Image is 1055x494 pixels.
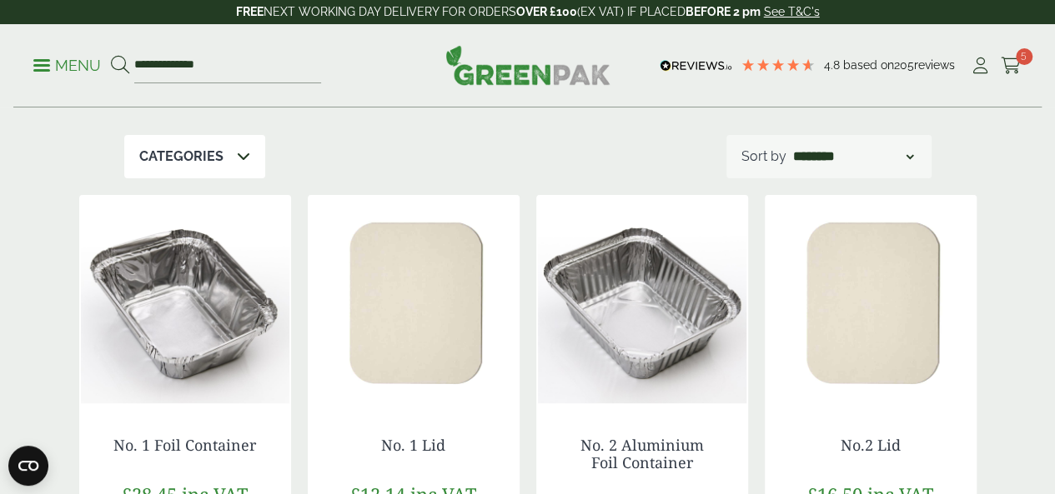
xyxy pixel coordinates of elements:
img: No.1 Foil Container [79,195,291,403]
a: 5 [1001,53,1022,78]
div: 4.79 Stars [741,57,816,72]
select: Shop order [790,147,917,167]
a: No. 1 Lid [381,435,445,455]
strong: OVER £100 [516,5,577,18]
span: reviews [914,58,955,72]
img: REVIEWS.io [660,60,732,72]
a: See T&C's [764,5,820,18]
button: Open CMP widget [8,446,48,486]
p: Sort by [741,147,786,167]
span: 5 [1016,48,1032,65]
i: Cart [1001,57,1022,74]
span: 205 [894,58,914,72]
a: No.2 Lid [841,435,901,455]
span: 4.8 [824,58,843,72]
p: Menu [33,56,101,76]
img: NO 2 [536,195,748,403]
strong: FREE [236,5,264,18]
a: No. 2 Aluminium Foil Container [580,435,704,473]
span: Based on [843,58,894,72]
img: 0810POLY-High [308,195,520,403]
p: Categories [139,147,224,167]
a: Menu [33,56,101,72]
strong: BEFORE 2 pm [686,5,761,18]
img: 0810POLY-High [765,195,977,403]
i: My Account [970,57,991,74]
img: GreenPak Supplies [445,45,610,85]
a: No. 1 Foil Container [113,435,256,455]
